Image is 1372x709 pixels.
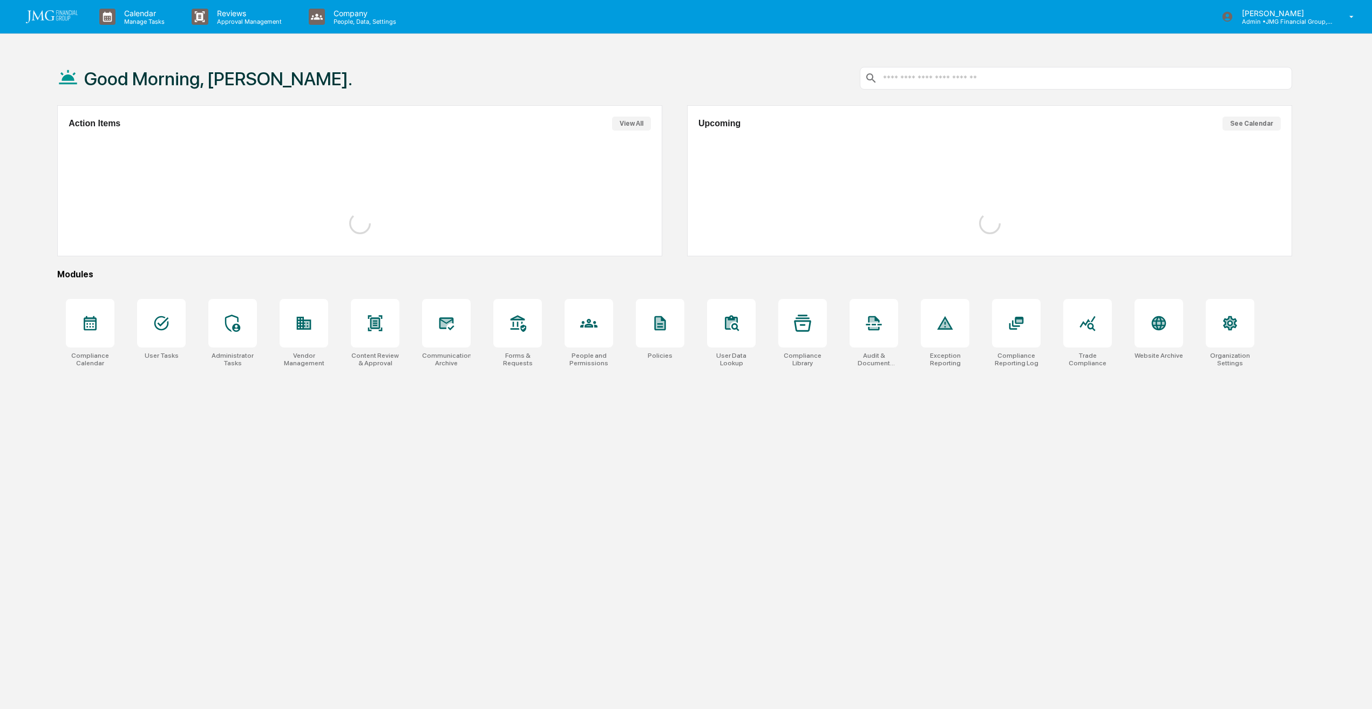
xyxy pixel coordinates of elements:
div: Modules [57,269,1292,279]
div: Audit & Document Logs [850,352,898,367]
p: Reviews [208,9,287,18]
div: Organization Settings [1206,352,1254,367]
div: Communications Archive [422,352,471,367]
p: Calendar [116,9,170,18]
p: Approval Management [208,18,287,25]
button: See Calendar [1222,117,1281,131]
div: Content Review & Approval [351,352,399,367]
img: logo [26,10,78,23]
button: View All [612,117,651,131]
div: Policies [648,352,673,359]
div: Vendor Management [280,352,328,367]
p: Company [325,9,402,18]
div: Exception Reporting [921,352,969,367]
div: User Data Lookup [707,352,756,367]
div: Administrator Tasks [208,352,257,367]
div: Compliance Reporting Log [992,352,1041,367]
div: Website Archive [1135,352,1183,359]
p: Admin • JMG Financial Group, Ltd. [1233,18,1334,25]
h1: Good Morning, [PERSON_NAME]. [84,68,352,90]
div: Trade Compliance [1063,352,1112,367]
div: People and Permissions [565,352,613,367]
div: Compliance Library [778,352,827,367]
div: Compliance Calendar [66,352,114,367]
div: User Tasks [145,352,179,359]
h2: Action Items [69,119,120,128]
p: [PERSON_NAME] [1233,9,1334,18]
div: Forms & Requests [493,352,542,367]
p: Manage Tasks [116,18,170,25]
h2: Upcoming [698,119,741,128]
p: People, Data, Settings [325,18,402,25]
